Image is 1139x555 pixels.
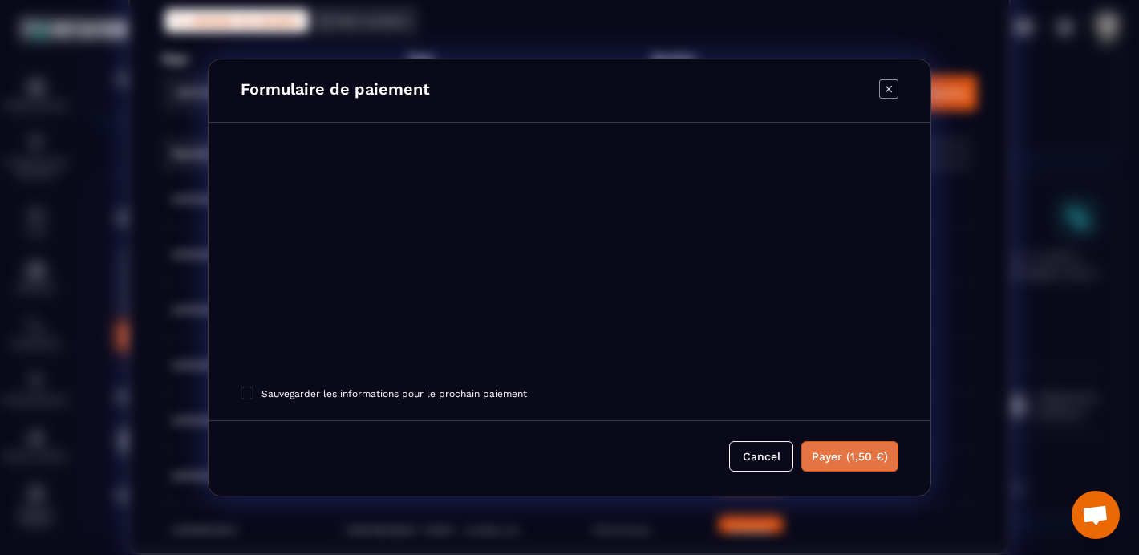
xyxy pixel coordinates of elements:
[241,79,430,102] h4: Formulaire de paiement
[1072,491,1120,539] div: Ouvrir le chat
[729,441,793,472] button: Cancel
[801,441,898,472] button: Payer (1,50 €)
[261,388,527,399] span: Sauvegarder les informations pour le prochain paiement
[237,164,902,379] iframe: Cadre de saisie sécurisé pour le paiement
